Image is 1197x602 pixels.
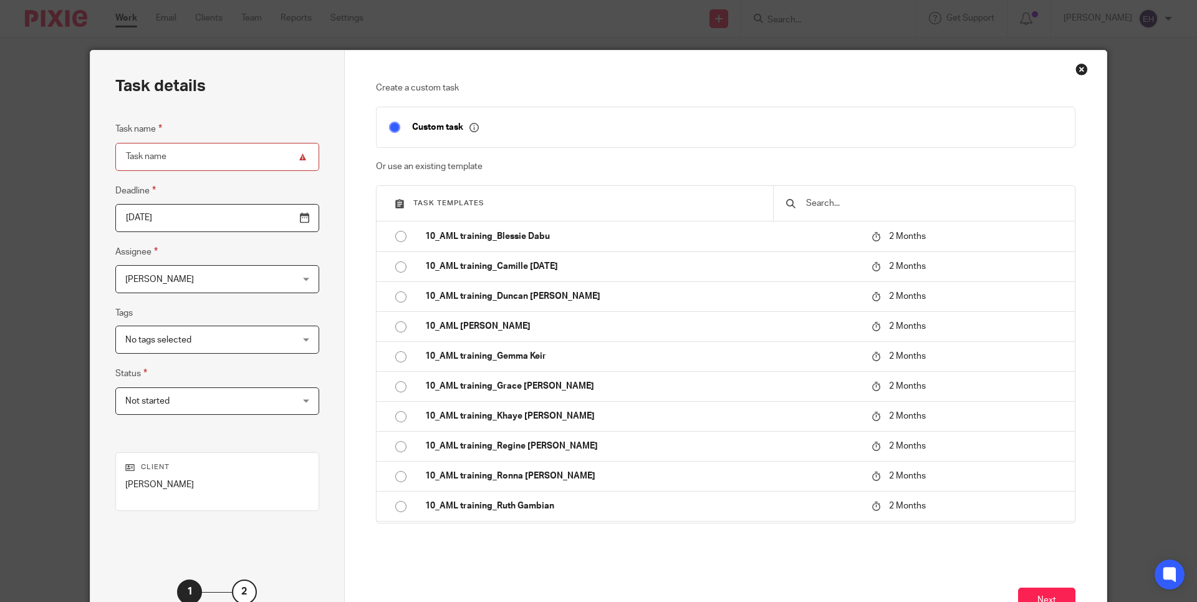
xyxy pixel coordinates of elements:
p: [PERSON_NAME] [125,478,309,491]
p: 10_AML training_Duncan [PERSON_NAME] [425,290,859,303]
h2: Task details [115,75,206,97]
span: 2 Months [889,292,926,301]
p: 10_AML training_Ronna [PERSON_NAME] [425,470,859,482]
p: 10_AML training_Grace [PERSON_NAME] [425,380,859,392]
input: Pick a date [115,204,319,232]
p: 10_AML training_Ruth Gambian [425,500,859,512]
span: 2 Months [889,262,926,271]
span: 2 Months [889,442,926,450]
p: 10_AML training_Gemma Keir [425,350,859,362]
div: Close this dialog window [1075,63,1088,75]
span: 2 Months [889,322,926,331]
span: 2 Months [889,382,926,391]
span: 2 Months [889,352,926,361]
p: 10_AML training_Camille [DATE] [425,260,859,273]
p: 10_AML training_Khaye [PERSON_NAME] [425,410,859,422]
label: Deadline [115,183,156,198]
label: Status [115,366,147,381]
span: 2 Months [889,502,926,510]
span: No tags selected [125,336,191,344]
span: Task templates [413,200,484,206]
label: Assignee [115,245,158,259]
span: [PERSON_NAME] [125,275,194,284]
p: Custom task [412,122,479,133]
input: Task name [115,143,319,171]
span: Not started [125,397,170,405]
p: Or use an existing template [376,160,1076,173]
span: 2 Months [889,472,926,480]
p: 10_AML training_Blessie Dabu [425,230,859,243]
p: Client [125,462,309,472]
p: 10_AML [PERSON_NAME] [425,320,859,333]
span: 2 Months [889,232,926,241]
label: Task name [115,122,162,136]
label: Tags [115,307,133,319]
p: Create a custom task [376,82,1076,94]
span: 2 Months [889,412,926,420]
input: Search... [805,197,1062,210]
p: 10_AML training_Regine [PERSON_NAME] [425,440,859,452]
